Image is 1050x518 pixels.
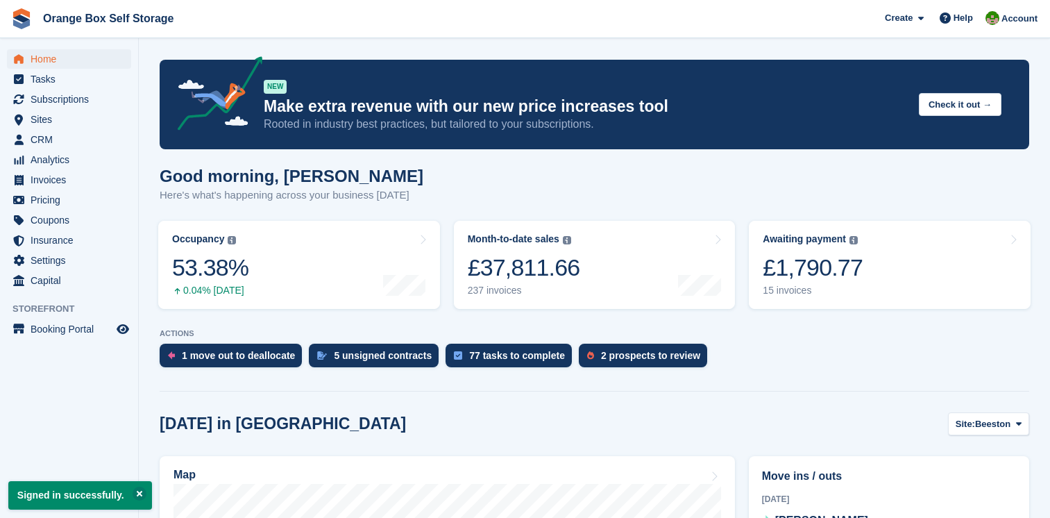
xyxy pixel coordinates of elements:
[309,344,446,374] a: 5 unsigned contracts
[601,350,700,361] div: 2 prospects to review
[264,117,908,132] p: Rooted in industry best practices, but tailored to your subscriptions.
[7,130,131,149] a: menu
[454,221,736,309] a: Month-to-date sales £37,811.66 237 invoices
[7,90,131,109] a: menu
[160,329,1029,338] p: ACTIONS
[7,110,131,129] a: menu
[763,253,863,282] div: £1,790.77
[7,210,131,230] a: menu
[454,351,462,360] img: task-75834270c22a3079a89374b754ae025e5fb1db73e45f91037f5363f120a921f8.svg
[31,190,114,210] span: Pricing
[885,11,913,25] span: Create
[762,493,1016,506] div: [DATE]
[469,350,565,361] div: 77 tasks to complete
[172,253,248,282] div: 53.38%
[168,351,175,360] img: move_outs_to_deallocate_icon-f764333ba52eb49d3ac5e1228854f67142a1ed5810a6f6cc68b1a99e826820c5.svg
[160,415,406,433] h2: [DATE] in [GEOGRAPHIC_DATA]
[31,210,114,230] span: Coupons
[446,344,579,374] a: 77 tasks to complete
[31,110,114,129] span: Sites
[12,302,138,316] span: Storefront
[8,481,152,510] p: Signed in successfully.
[115,321,131,337] a: Preview store
[7,319,131,339] a: menu
[579,344,714,374] a: 2 prospects to review
[975,417,1010,431] span: Beeston
[468,233,559,245] div: Month-to-date sales
[7,251,131,270] a: menu
[31,49,114,69] span: Home
[166,56,263,135] img: price-adjustments-announcement-icon-8257ccfd72463d97f412b2fc003d46551f7dbcb40ab6d574587a9cd5c0d94...
[7,49,131,69] a: menu
[31,170,114,190] span: Invoices
[160,167,423,185] h1: Good morning, [PERSON_NAME]
[7,69,131,89] a: menu
[31,251,114,270] span: Settings
[31,231,114,250] span: Insurance
[954,11,973,25] span: Help
[7,231,131,250] a: menu
[264,97,908,117] p: Make extra revenue with our new price increases tool
[31,150,114,169] span: Analytics
[173,469,196,481] h2: Map
[763,285,863,296] div: 15 invoices
[762,468,1016,485] h2: Move ins / outs
[172,285,248,296] div: 0.04% [DATE]
[31,90,114,109] span: Subscriptions
[468,253,580,282] div: £37,811.66
[563,236,571,244] img: icon-info-grey-7440780725fd019a000dd9b08b2336e03edf1995a4989e88bcd33f0948082b44.svg
[468,285,580,296] div: 237 invoices
[37,7,180,30] a: Orange Box Self Storage
[11,8,32,29] img: stora-icon-8386f47178a22dfd0bd8f6a31ec36ba5ce8667c1dd55bd0f319d3a0aa187defe.svg
[264,80,287,94] div: NEW
[7,170,131,190] a: menu
[31,271,114,290] span: Capital
[228,236,236,244] img: icon-info-grey-7440780725fd019a000dd9b08b2336e03edf1995a4989e88bcd33f0948082b44.svg
[160,187,423,203] p: Here's what's happening across your business [DATE]
[172,233,224,245] div: Occupancy
[160,344,309,374] a: 1 move out to deallocate
[158,221,440,309] a: Occupancy 53.38% 0.04% [DATE]
[182,350,295,361] div: 1 move out to deallocate
[948,412,1029,435] button: Site: Beeston
[1001,12,1038,26] span: Account
[7,271,131,290] a: menu
[31,130,114,149] span: CRM
[587,351,594,360] img: prospect-51fa495bee0391a8d652442698ab0144808aea92771e9ea1ae160a38d050c398.svg
[919,93,1001,116] button: Check it out →
[31,319,114,339] span: Booking Portal
[985,11,999,25] img: Eric Smith
[31,69,114,89] span: Tasks
[749,221,1031,309] a: Awaiting payment £1,790.77 15 invoices
[7,190,131,210] a: menu
[763,233,846,245] div: Awaiting payment
[849,236,858,244] img: icon-info-grey-7440780725fd019a000dd9b08b2336e03edf1995a4989e88bcd33f0948082b44.svg
[317,351,327,360] img: contract_signature_icon-13c848040528278c33f63329250d36e43548de30e8caae1d1a13099fd9432cc5.svg
[334,350,432,361] div: 5 unsigned contracts
[7,150,131,169] a: menu
[956,417,975,431] span: Site:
